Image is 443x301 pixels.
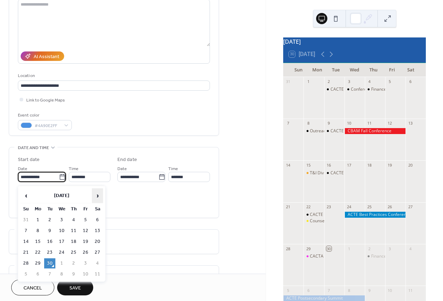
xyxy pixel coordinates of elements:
div: Location [18,72,209,79]
div: 22 [306,204,311,210]
span: Time [168,165,178,173]
td: 6 [92,215,103,225]
div: AI Assistant [34,53,59,61]
td: 5 [80,215,91,225]
td: 15 [32,237,43,247]
div: Finance Committee meeting [371,86,426,92]
td: 7 [44,269,55,279]
th: Mo [32,204,43,214]
div: CACTE Legislative Committee Meeting [324,86,345,92]
div: 25 [367,204,372,210]
div: 11 [367,121,372,126]
div: Event color [18,112,70,119]
div: CACTE Membership Committee [310,212,372,218]
td: 7 [20,226,32,236]
div: Fri [383,63,402,77]
div: 2 [367,246,372,251]
button: AI Assistant [21,51,64,61]
div: 18 [367,162,372,168]
div: Sun [289,63,308,77]
button: Save [57,280,93,295]
td: 21 [20,247,32,258]
td: 24 [56,247,67,258]
div: CACTA Board Meeting [304,253,324,259]
div: T&I Division Virtual Meet Up [310,170,364,176]
div: 9 [326,121,332,126]
span: Date [18,165,27,173]
td: 3 [56,215,67,225]
div: Finance Committee meeting [365,253,385,259]
div: Start date [18,156,40,163]
th: Tu [44,204,55,214]
td: 19 [80,237,91,247]
div: 31 [285,79,291,84]
span: Cancel [23,285,42,292]
td: 6 [32,269,43,279]
div: CACTE Legislative Committee Meeting [330,86,405,92]
span: Date [117,165,127,173]
div: CACTE Legislative Committee [324,170,345,176]
td: 18 [68,237,79,247]
td: 17 [56,237,67,247]
div: CACTE Legislative Committee [330,170,388,176]
div: 7 [326,288,332,293]
div: 3 [347,79,352,84]
td: 4 [68,215,79,225]
td: 14 [20,237,32,247]
td: 23 [44,247,55,258]
div: CACTE Board Meeting [330,128,374,134]
span: Time [69,165,79,173]
div: Conference Planning Committee meeting [345,86,365,92]
td: 3 [80,258,91,268]
div: 20 [408,162,413,168]
div: End date [117,156,137,163]
div: 3 [387,246,393,251]
div: CACTA Board Meeting [310,253,354,259]
td: 12 [80,226,91,236]
div: 6 [306,288,311,293]
div: Outreach Committee Meeting [304,128,324,134]
div: Counseling & Career Development Division (CCD) Executive Committee meeting [304,218,324,224]
span: Date and time [18,144,49,152]
td: 11 [68,226,79,236]
div: ACTE Best Practices Conference (Admin) [345,212,405,218]
div: Thu [364,63,383,77]
td: 31 [20,215,32,225]
div: 12 [387,121,393,126]
div: CACTE Board Meeting [324,128,345,134]
div: 26 [387,204,393,210]
td: 22 [32,247,43,258]
td: 2 [68,258,79,268]
div: 11 [408,288,413,293]
td: 27 [92,247,103,258]
td: 9 [68,269,79,279]
div: CACTE Membership Committee [304,212,324,218]
div: Outreach Committee Meeting [310,128,368,134]
td: 10 [80,269,91,279]
div: 17 [347,162,352,168]
td: 2 [44,215,55,225]
div: [DATE] [283,37,426,46]
th: Fr [80,204,91,214]
div: 4 [408,246,413,251]
td: 29 [32,258,43,268]
div: 16 [326,162,332,168]
td: 30 [44,258,55,268]
div: 19 [387,162,393,168]
div: 14 [285,162,291,168]
td: 9 [44,226,55,236]
td: 1 [32,215,43,225]
th: Th [68,204,79,214]
span: › [92,189,103,203]
button: Cancel [11,280,54,295]
div: Mon [308,63,327,77]
th: We [56,204,67,214]
div: 24 [347,204,352,210]
div: 8 [347,288,352,293]
div: Wed [345,63,364,77]
div: 13 [408,121,413,126]
div: 10 [387,288,393,293]
div: 5 [387,79,393,84]
div: 8 [306,121,311,126]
